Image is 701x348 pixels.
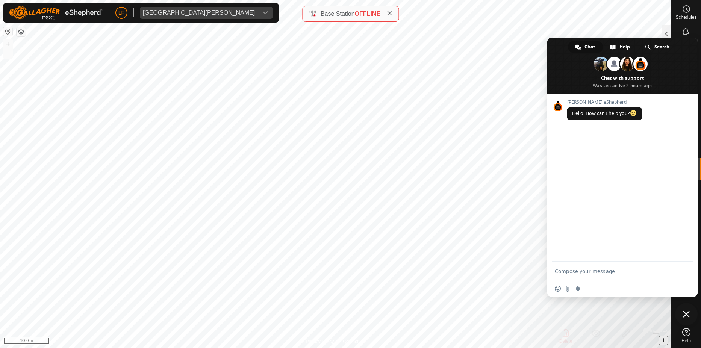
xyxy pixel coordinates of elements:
span: [PERSON_NAME] eShepherd [567,100,642,105]
span: Chat [584,41,595,53]
button: Map Layers [17,27,26,36]
span: Schedules [675,15,696,20]
a: Privacy Policy [306,338,334,345]
span: Audio message [574,286,580,292]
div: [GEOGRAPHIC_DATA][PERSON_NAME] [143,10,255,16]
span: Fort Nelson [140,7,258,19]
span: Help [681,339,691,343]
button: + [3,39,12,48]
button: Reset Map [3,27,12,36]
img: Gallagher Logo [9,6,103,20]
span: i [663,337,664,343]
span: OFFLINE [355,11,380,17]
button: i [659,336,668,345]
span: LF [118,9,124,17]
span: Base Station [321,11,355,17]
div: Chat [568,41,603,53]
a: Contact Us [343,338,365,345]
span: Hello! How can I help you? [572,110,637,117]
div: dropdown trigger [258,7,273,19]
a: Help [671,325,701,346]
span: Insert an emoji [555,286,561,292]
div: Close chat [675,303,698,325]
textarea: Compose your message... [555,268,674,275]
div: Search [638,41,677,53]
button: – [3,49,12,58]
span: Help [619,41,630,53]
div: Help [603,41,637,53]
span: Search [654,41,669,53]
span: Send a file [565,286,571,292]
